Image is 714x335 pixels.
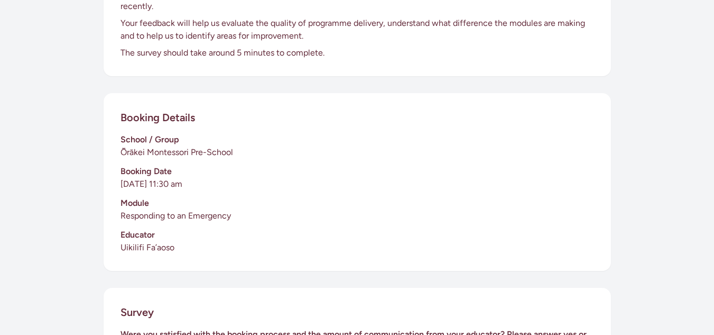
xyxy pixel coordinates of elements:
[120,47,594,59] p: The survey should take around 5 minutes to complete.
[120,178,594,191] p: [DATE] 11:30 am
[120,146,594,159] p: Ōrākei Montessori Pre-School
[120,241,594,254] p: Uikilifi Fa’aoso
[120,305,154,320] h2: Survey
[120,210,594,222] p: Responding to an Emergency
[120,110,195,125] h2: Booking Details
[120,133,594,146] h3: School / Group
[120,197,594,210] h3: Module
[120,17,594,42] p: Your feedback will help us evaluate the quality of programme delivery, understand what difference...
[120,229,594,241] h3: Educator
[120,165,594,178] h3: Booking Date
